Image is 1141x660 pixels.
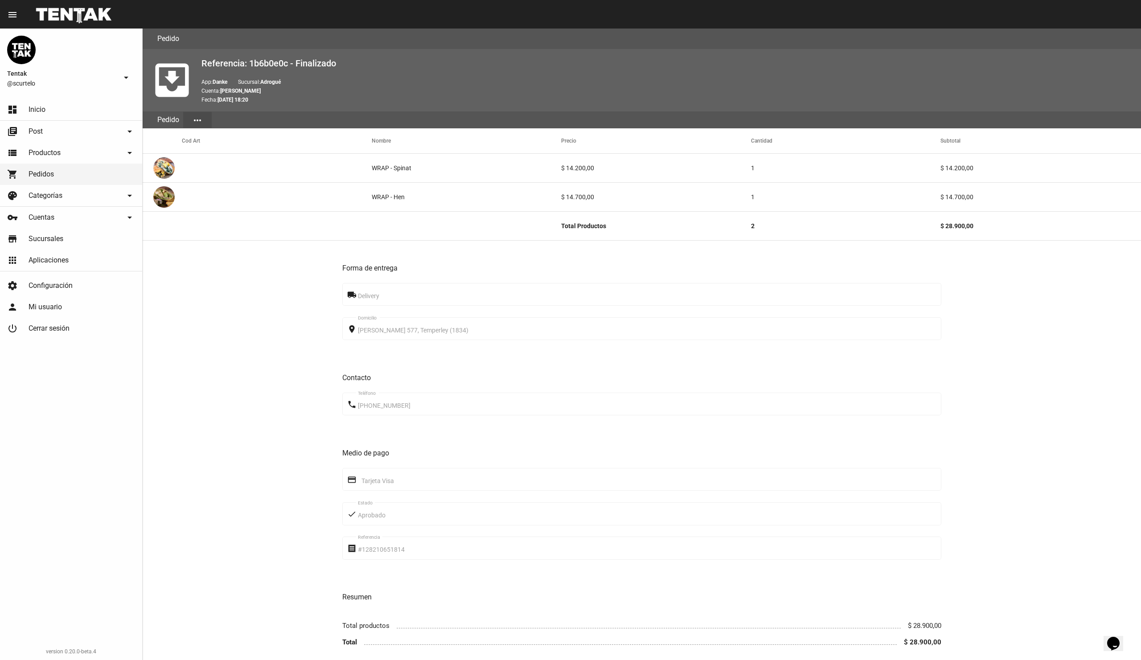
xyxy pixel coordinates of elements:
mat-icon: shopping_cart [7,169,18,180]
mat-icon: settings [7,280,18,291]
li: Total productos $ 28.900,00 [342,618,941,634]
mat-icon: arrow_drop_down [124,212,135,223]
mat-icon: arrow_drop_down [121,72,131,83]
img: 1a721365-f7f0-48f2-bc81-df1c02b576e7.png [153,157,175,179]
h3: Resumen [342,591,941,603]
iframe: chat widget [1104,624,1132,651]
h3: Forma de entrega [342,262,941,275]
span: Configuración [29,281,73,290]
p: Fecha: [201,95,1134,104]
p: Cuenta: [201,86,1134,95]
mat-icon: library_books [7,126,18,137]
span: Tentak [7,68,117,79]
mat-icon: store [7,234,18,244]
mat-icon: local_shipping [347,290,358,300]
span: Categorías [29,191,62,200]
span: Inicio [29,105,45,114]
mat-icon: dashboard [7,104,18,115]
mat-header-cell: Subtotal [940,128,1141,153]
mat-icon: arrow_drop_down [124,148,135,158]
mat-icon: receipt [347,543,358,554]
span: Pedidos [29,170,54,179]
mat-icon: arrow_drop_down [124,190,135,201]
mat-icon: place [347,324,358,335]
mat-cell: 1 [751,183,941,211]
mat-icon: move_to_inbox [150,58,194,102]
p: App: Sucursal: [201,78,1134,86]
mat-icon: apps [7,255,18,266]
b: Adrogué [260,79,281,85]
mat-cell: 1 [751,154,941,182]
li: Total $ 28.900,00 [342,634,941,651]
span: @scurtelo [7,79,117,88]
mat-header-cell: Precio [561,128,751,153]
img: 16dce9a8-be61-42a7-9dde-9e482429b8ce.png [153,186,175,208]
span: Aplicaciones [29,256,69,265]
span: Cerrar sesión [29,324,70,333]
span: Sucursales [29,234,63,243]
h3: Medio de pago [342,447,941,459]
button: Elegir sección [183,112,212,128]
mat-icon: palette [7,190,18,201]
span: Post [29,127,43,136]
mat-cell: $ 14.700,00 [561,183,751,211]
mat-icon: power_settings_new [7,323,18,334]
mat-icon: vpn_key [7,212,18,223]
h3: Pedido [157,33,179,45]
mat-header-cell: Cantidad [751,128,941,153]
b: Danke [213,79,227,85]
mat-icon: arrow_drop_down [124,126,135,137]
b: [DATE] 18:20 [218,97,248,103]
mat-icon: credit_card [347,475,358,485]
div: Pedido [153,111,183,128]
div: version 0.20.0-beta.4 [7,647,135,656]
mat-cell: Total Productos [561,212,751,240]
div: WRAP - Spinat [372,164,411,172]
mat-cell: $ 28.900,00 [940,212,1141,240]
mat-cell: $ 14.700,00 [940,183,1141,211]
mat-header-cell: Nombre [372,128,562,153]
span: Productos [29,148,61,157]
mat-icon: done [347,509,358,520]
mat-cell: 2 [751,212,941,240]
img: 55b2a2b3-f58c-4645-9eec-f0b80f918465.png [7,36,36,64]
h2: Referencia: 1b6b0e0c - Finalizado [201,56,1134,70]
mat-icon: phone [347,399,358,410]
mat-cell: $ 14.200,00 [940,154,1141,182]
span: Cuentas [29,213,54,222]
mat-icon: more_horiz [192,115,203,126]
mat-cell: $ 14.200,00 [561,154,751,182]
b: [PERSON_NAME] [220,88,261,94]
span: Mi usuario [29,303,62,312]
div: WRAP - Hen [372,193,405,201]
mat-header-cell: Cod Art [182,128,372,153]
mat-icon: view_list [7,148,18,158]
h3: Contacto [342,372,941,384]
mat-icon: menu [7,9,18,20]
mat-icon: person [7,302,18,312]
